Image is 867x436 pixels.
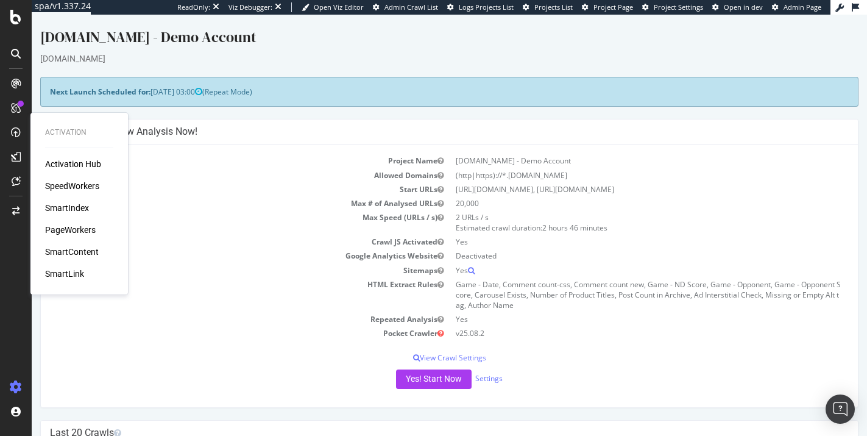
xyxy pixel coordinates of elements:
span: 2 hours 46 minutes [511,208,576,218]
div: ReadOnly: [177,2,210,12]
a: SpeedWorkers [45,180,99,192]
td: [URL][DOMAIN_NAME], [URL][DOMAIN_NAME] [418,168,818,182]
td: Yes [418,220,818,234]
td: Google Analytics Website [18,234,418,248]
td: v25.08.2 [418,312,818,326]
td: Deactivated [418,234,818,248]
a: SmartIndex [45,202,89,214]
p: View Crawl Settings [18,338,817,348]
strong: Next Launch Scheduled for: [18,72,119,82]
a: Project Settings [642,2,703,12]
a: Projects List [523,2,573,12]
td: 20,000 [418,182,818,196]
h4: Configure your New Analysis Now! [18,111,817,123]
a: PageWorkers [45,224,96,236]
td: Project Name [18,139,418,153]
td: Allowed Domains [18,154,418,168]
div: Viz Debugger: [228,2,272,12]
td: 2 URLs / s Estimated crawl duration: [418,196,818,220]
h4: Last 20 Crawls [18,412,817,424]
a: Settings [444,359,471,369]
div: Open Intercom Messenger [826,395,855,424]
a: Open in dev [712,2,763,12]
a: Project Page [582,2,633,12]
td: Pocket Crawler [18,312,418,326]
span: Open in dev [724,2,763,12]
a: Open Viz Editor [302,2,364,12]
a: Admin Crawl List [373,2,438,12]
span: Projects List [534,2,573,12]
td: Repeated Analysis [18,298,418,312]
td: Yes [418,298,818,312]
span: Admin Crawl List [384,2,438,12]
a: Logs Projects List [447,2,514,12]
td: Max # of Analysed URLs [18,182,418,196]
span: Logs Projects List [459,2,514,12]
span: Admin Page [784,2,821,12]
div: [DOMAIN_NAME] - Demo Account [9,12,827,38]
div: (Repeat Mode) [9,62,827,92]
span: Project Page [593,2,633,12]
td: Sitemaps [18,249,418,263]
div: Activation [45,127,113,138]
a: Admin Page [772,2,821,12]
span: Open Viz Editor [314,2,364,12]
a: SmartLink [45,268,84,280]
td: [DOMAIN_NAME] - Demo Account [418,139,818,153]
td: HTML Extract Rules [18,263,418,298]
div: [DOMAIN_NAME] [9,38,827,50]
td: Yes [418,249,818,263]
td: (http|https)://*.[DOMAIN_NAME] [418,154,818,168]
td: Max Speed (URLs / s) [18,196,418,220]
button: Yes! Start Now [364,355,440,374]
span: [DATE] 03:00 [119,72,171,82]
a: SmartContent [45,246,99,258]
td: Start URLs [18,168,418,182]
a: Activation Hub [45,158,101,170]
span: Project Settings [654,2,703,12]
td: Game - Date, Comment count-css, Comment count new, Game - ND Score, Game - Opponent, Game - Oppon... [418,263,818,298]
td: Crawl JS Activated [18,220,418,234]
